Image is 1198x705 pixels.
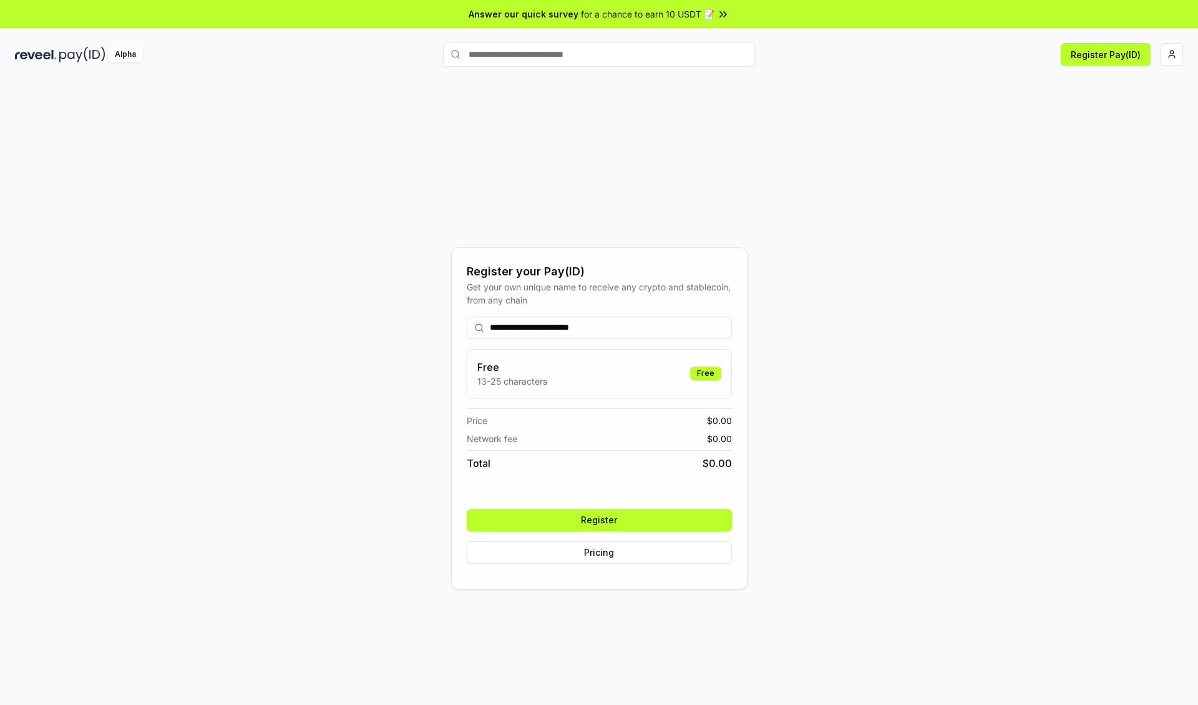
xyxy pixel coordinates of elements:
[477,360,547,375] h3: Free
[108,47,143,62] div: Alpha
[581,7,714,21] span: for a chance to earn 10 USDT 📝
[1061,43,1151,66] button: Register Pay(ID)
[467,509,732,531] button: Register
[467,541,732,564] button: Pricing
[477,375,547,388] p: 13-25 characters
[467,414,487,427] span: Price
[469,7,578,21] span: Answer our quick survey
[15,47,57,62] img: reveel_dark
[467,432,517,445] span: Network fee
[467,280,732,307] div: Get your own unique name to receive any crypto and stablecoin, from any chain
[467,263,732,280] div: Register your Pay(ID)
[703,456,732,471] span: $ 0.00
[707,414,732,427] span: $ 0.00
[690,367,721,380] div: Free
[59,47,105,62] img: pay_id
[467,456,490,471] span: Total
[707,432,732,445] span: $ 0.00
